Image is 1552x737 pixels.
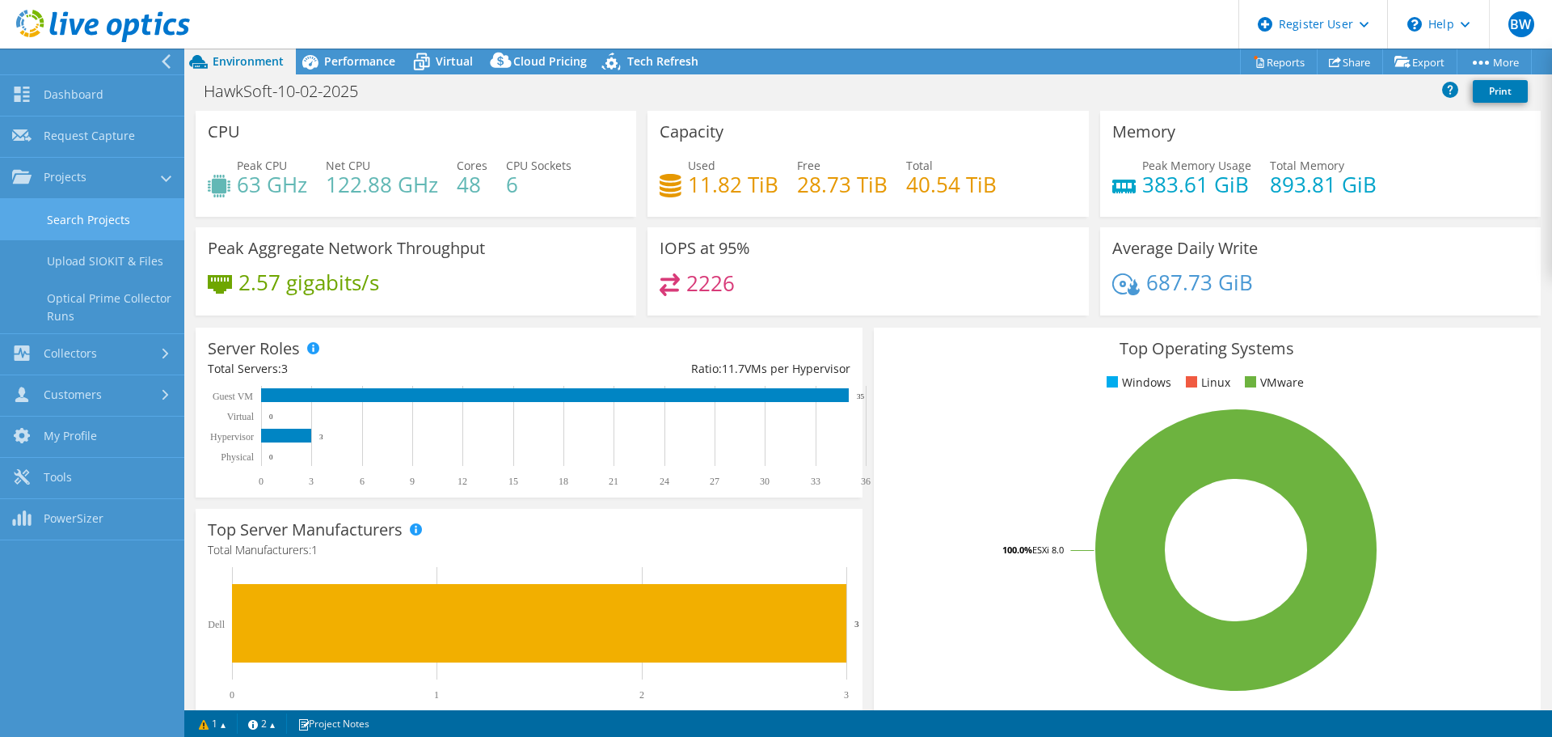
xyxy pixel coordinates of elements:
h4: 40.54 TiB [906,176,997,193]
h4: 63 GHz [237,176,307,193]
span: Peak CPU [237,158,287,173]
text: Hypervisor [210,431,254,443]
text: 18 [559,476,568,487]
li: Windows [1103,374,1171,392]
a: 2 [237,714,287,734]
text: 30 [760,476,770,487]
span: CPU Sockets [506,158,571,173]
h3: Server Roles [208,340,300,358]
text: 21 [609,476,618,487]
a: 1 [188,714,238,734]
text: 3 [854,619,859,629]
span: BW [1508,11,1534,37]
text: 1 [434,689,439,701]
h4: 48 [457,176,487,193]
text: 2 [639,689,644,701]
span: 1 [311,542,318,557]
h4: Total Manufacturers: [208,541,850,559]
span: 11.7 [722,361,744,376]
tspan: 100.0% [1002,544,1032,556]
h3: Top Operating Systems [886,340,1529,358]
h3: Memory [1112,123,1175,141]
div: Total Servers: [208,360,529,378]
text: 0 [269,413,273,421]
text: 27 [710,476,719,487]
text: 0 [259,476,264,487]
h4: 6 [506,176,571,193]
svg: \n [1407,17,1422,32]
span: Total Memory [1270,158,1344,173]
text: 33 [811,476,820,487]
h3: IOPS at 95% [660,239,750,257]
a: Share [1317,49,1383,74]
h3: Top Server Manufacturers [208,521,403,539]
text: Physical [221,451,254,463]
span: Net CPU [326,158,370,173]
span: Environment [213,53,284,69]
text: 15 [508,476,518,487]
text: Guest VM [213,391,253,402]
h4: 383.61 GiB [1142,176,1251,193]
text: 0 [230,689,234,701]
span: Total [906,158,933,173]
span: Used [688,158,715,173]
span: Peak Memory Usage [1142,158,1251,173]
a: More [1457,49,1532,74]
li: Linux [1182,374,1230,392]
a: Print [1473,80,1528,103]
h4: 2.57 gigabits/s [238,273,379,291]
h3: Peak Aggregate Network Throughput [208,239,485,257]
span: Free [797,158,820,173]
text: Virtual [227,411,255,422]
text: 0 [269,453,273,461]
h3: Capacity [660,123,723,141]
a: Export [1382,49,1457,74]
span: Cores [457,158,487,173]
li: VMware [1241,374,1304,392]
text: 9 [410,476,415,487]
h3: CPU [208,123,240,141]
h4: 2226 [686,274,735,292]
h3: Average Daily Write [1112,239,1258,257]
text: 35 [857,392,865,400]
div: Ratio: VMs per Hypervisor [529,360,850,378]
h4: 687.73 GiB [1146,273,1253,291]
text: Dell [208,619,225,630]
text: 12 [458,476,467,487]
text: 3 [309,476,314,487]
span: Tech Refresh [627,53,698,69]
tspan: ESXi 8.0 [1032,544,1064,556]
span: Performance [324,53,395,69]
h4: 122.88 GHz [326,176,438,193]
h4: 28.73 TiB [797,176,888,193]
h1: HawkSoft-10-02-2025 [196,83,383,100]
a: Reports [1240,49,1318,74]
span: Virtual [436,53,473,69]
a: Project Notes [286,714,381,734]
text: 6 [360,476,365,487]
text: 24 [660,476,669,487]
text: 3 [844,689,849,701]
text: 3 [319,433,323,441]
span: Cloud Pricing [513,53,587,69]
h4: 893.81 GiB [1270,176,1377,193]
h4: 11.82 TiB [688,176,778,193]
span: 3 [281,361,288,376]
text: 36 [861,476,871,487]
